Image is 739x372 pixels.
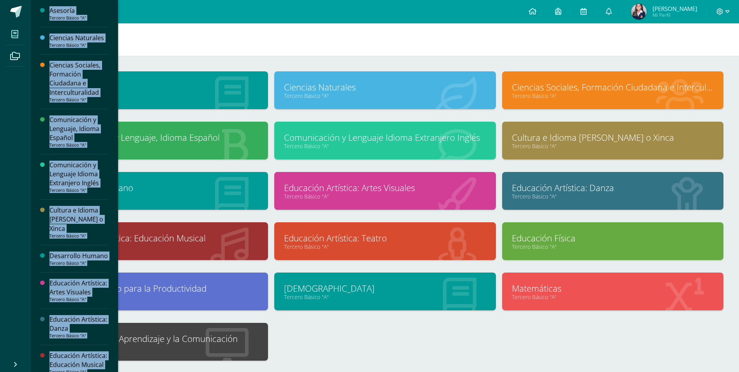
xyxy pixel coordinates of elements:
a: Cultura e Idioma [PERSON_NAME] o Xinca [512,131,714,143]
div: Tercero Básico "A" [49,233,109,239]
a: Educación Artística: Artes VisualesTercero Básico "A" [49,279,109,302]
a: Comunicación y Lenguaje Idioma Extranjero Inglés [284,131,486,143]
a: Cultura e Idioma [PERSON_NAME] o XincaTercero Básico "A" [49,206,109,238]
div: Cultura e Idioma [PERSON_NAME] o Xinca [49,206,109,233]
a: Ciencias NaturalesTercero Básico "A" [49,34,109,48]
a: Tercero Básico "A" [512,92,714,99]
img: e81cb16aae2e9b165c251855349d79c7.png [631,4,647,19]
a: [DEMOGRAPHIC_DATA] [284,282,486,294]
div: Tercero Básico "A" [49,97,109,103]
a: Desarrollo Humano [56,182,258,194]
a: Ciencias Sociales, Formación Ciudadana e InterculturalidadTercero Básico "A" [49,61,109,102]
a: Tercero Básico "A" [284,243,486,250]
a: Ciencias Sociales, Formación Ciudadana e Interculturalidad [512,81,714,93]
div: Educación Artística: Educación Musical [49,351,109,369]
div: Educación Artística: Danza [49,315,109,333]
a: Tercero Básico "A" [284,142,486,150]
a: Matemáticas [512,282,714,294]
div: Tercero Básico "A" [49,43,109,48]
a: Desarrollo HumanoTercero Básico "A" [49,252,109,266]
span: Mi Perfil [653,12,697,18]
div: Asesoría [49,6,109,15]
a: Emprendimiento para la Productividad [56,282,258,294]
a: Tercero Básico "A" [284,193,486,200]
a: Tercero Básico "A" [284,92,486,99]
a: Tercero Básico "A" [512,142,714,150]
a: Tercero Básico "A" [284,293,486,301]
div: Comunicación y Lenguaje Idioma Extranjero Inglés [49,161,109,188]
a: Ciencias Naturales [284,81,486,93]
span: [PERSON_NAME] [653,5,697,12]
a: Educación Artística: DanzaTercero Básico "A" [49,315,109,338]
div: Educación Artística: Artes Visuales [49,279,109,297]
div: Desarrollo Humano [49,252,109,260]
a: Tercero Básico "A" [512,243,714,250]
a: Tercero Básico "A" [56,293,258,301]
div: Tercero Básico "A" [49,333,109,338]
div: Tercero Básico "A" [49,297,109,302]
div: Tercero Básico "A" [49,142,109,148]
a: Tercero Básico "A" [56,344,258,351]
a: Educación Artística: Educación Musical [56,232,258,244]
div: Tercero Básico "A" [49,15,109,21]
a: AsesoríaTercero Básico "A" [49,6,109,21]
a: Comunicación y Lenguaje, Idioma EspañolTercero Básico "A" [49,115,109,148]
div: Tercero Básico "A" [49,188,109,193]
a: Tercero Básico "A" [56,92,258,99]
a: Tercero Básico "A" [512,293,714,301]
a: Comunicación y Lenguaje, Idioma Español [56,131,258,143]
a: Tecnologías del Aprendizaje y la Comunicación [56,333,258,345]
a: Tercero Básico "A" [56,193,258,200]
a: Tercero Básico "A" [56,142,258,150]
div: Ciencias Naturales [49,34,109,43]
a: Comunicación y Lenguaje Idioma Extranjero InglésTercero Básico "A" [49,161,109,193]
div: Tercero Básico "A" [49,260,109,266]
div: Ciencias Sociales, Formación Ciudadana e Interculturalidad [49,61,109,97]
a: Educación Artística: Danza [512,182,714,194]
a: Educación Artística: Teatro [284,232,486,244]
div: Comunicación y Lenguaje, Idioma Español [49,115,109,142]
a: Tercero Básico "A" [512,193,714,200]
a: Tercero Básico "A" [56,243,258,250]
a: Educación Física [512,232,714,244]
a: Educación Artística: Artes Visuales [284,182,486,194]
a: Asesoría [56,81,258,93]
